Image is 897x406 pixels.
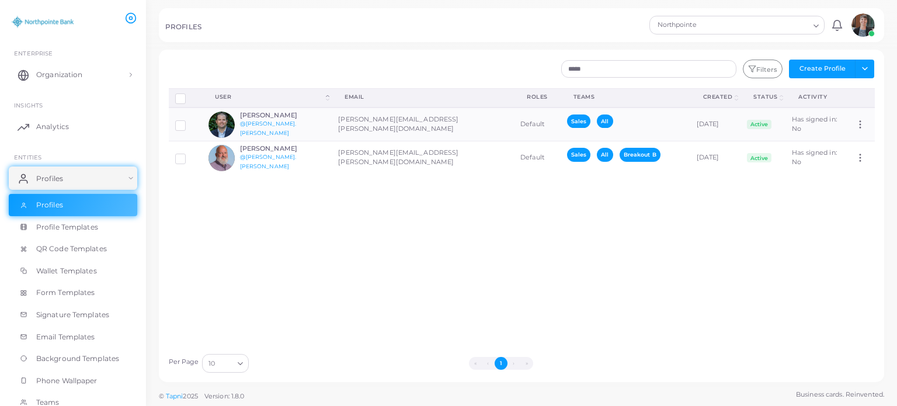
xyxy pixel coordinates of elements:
[9,348,137,370] a: Background Templates
[169,88,203,107] th: Row-selection
[165,23,201,31] h5: PROFILES
[345,93,501,101] div: Email
[742,19,809,32] input: Search for option
[848,13,878,37] a: avatar
[208,145,235,171] img: avatar
[159,391,244,401] span: ©
[215,93,324,101] div: User
[9,370,137,392] a: Phone Wallpaper
[851,13,875,37] img: avatar
[9,326,137,348] a: Email Templates
[332,141,514,175] td: [PERSON_NAME][EMAIL_ADDRESS][PERSON_NAME][DOMAIN_NAME]
[9,115,137,138] a: Analytics
[597,114,613,128] span: All
[216,357,233,370] input: Search for option
[9,166,137,190] a: Profiles
[208,358,215,370] span: 10
[14,50,53,57] span: Enterprise
[514,107,561,141] td: Default
[240,154,297,169] a: @[PERSON_NAME].[PERSON_NAME]
[11,11,75,33] img: logo
[36,353,119,364] span: Background Templates
[703,93,733,101] div: Created
[240,145,326,152] h6: [PERSON_NAME]
[36,310,109,320] span: Signature Templates
[14,102,43,109] span: INSIGHTS
[514,141,561,175] td: Default
[14,154,41,161] span: ENTITIES
[792,115,837,133] span: Has signed in: No
[620,148,660,161] span: Breakout B
[36,376,98,386] span: Phone Wallpaper
[36,122,69,132] span: Analytics
[9,216,137,238] a: Profile Templates
[9,304,137,326] a: Signature Templates
[183,391,197,401] span: 2025
[169,358,199,367] label: Per Page
[240,112,326,119] h6: [PERSON_NAME]
[527,93,548,101] div: Roles
[9,63,137,86] a: Organization
[208,112,235,138] img: avatar
[36,222,98,233] span: Profile Templates
[36,266,97,276] span: Wallet Templates
[240,120,297,136] a: @[PERSON_NAME].[PERSON_NAME]
[36,70,82,80] span: Organization
[649,16,825,34] div: Search for option
[166,392,183,400] a: Tapni
[789,60,856,78] button: Create Profile
[690,141,741,175] td: [DATE]
[567,148,591,161] span: Sales
[252,357,750,370] ul: Pagination
[202,354,249,373] div: Search for option
[332,107,514,141] td: [PERSON_NAME][EMAIL_ADDRESS][PERSON_NAME][DOMAIN_NAME]
[656,19,740,31] span: Northpointe
[36,173,63,184] span: Profiles
[9,194,137,216] a: Profiles
[9,238,137,260] a: QR Code Templates
[796,390,884,400] span: Business cards. Reinvented.
[204,392,245,400] span: Version: 1.8.0
[567,114,591,128] span: Sales
[495,357,507,370] button: Go to page 1
[9,260,137,282] a: Wallet Templates
[36,244,107,254] span: QR Code Templates
[849,88,874,107] th: Action
[573,93,677,101] div: Teams
[36,332,95,342] span: Email Templates
[36,200,63,210] span: Profiles
[9,282,137,304] a: Form Templates
[798,93,836,101] div: activity
[36,287,95,298] span: Form Templates
[747,153,771,162] span: Active
[747,120,771,129] span: Active
[690,107,741,141] td: [DATE]
[597,148,613,161] span: All
[792,148,837,166] span: Has signed in: No
[753,93,777,101] div: Status
[743,60,783,78] button: Filters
